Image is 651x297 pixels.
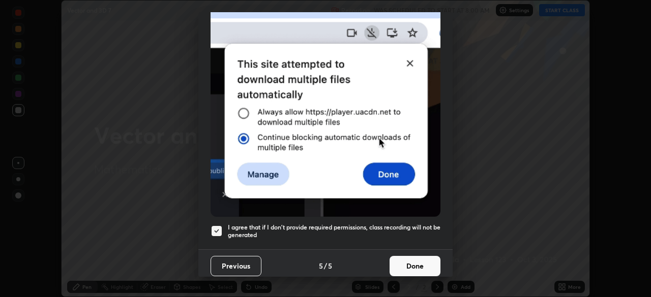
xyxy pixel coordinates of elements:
h5: I agree that if I don't provide required permissions, class recording will not be generated [228,223,440,239]
button: Done [390,256,440,276]
button: Previous [211,256,261,276]
h4: 5 [319,260,323,271]
h4: 5 [328,260,332,271]
h4: / [324,260,327,271]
